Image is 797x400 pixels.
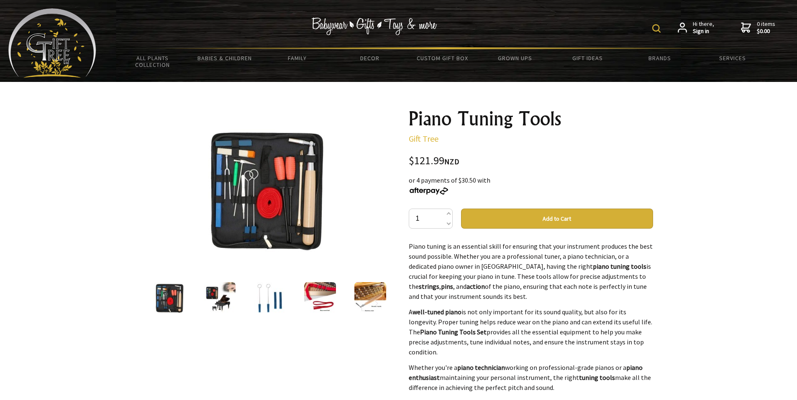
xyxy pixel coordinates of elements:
[261,49,333,67] a: Family
[419,282,439,290] strong: strings
[444,157,459,166] span: NZD
[409,362,653,392] p: Whether you're a working on professional-grade pianos or a maintaining your personal instrument, ...
[304,282,336,314] img: Piano Tuning Tools
[409,155,653,167] div: $121.99
[8,8,96,78] img: Babyware - Gifts - Toys and more...
[201,125,332,255] img: Piano Tuning Tools
[693,20,714,35] span: Hi there,
[593,262,646,270] strong: piano tuning tools
[406,49,479,67] a: Custom Gift Box
[466,282,485,290] strong: action
[189,49,261,67] a: Babies & Children
[409,175,653,195] div: or 4 payments of $30.50 with
[413,308,461,316] strong: well-tuned piano
[409,109,653,129] h1: Piano Tuning Tools
[579,373,615,382] strong: tuning tools
[154,282,185,314] img: Piano Tuning Tools
[624,49,696,67] a: Brands
[409,187,449,195] img: Afterpay
[441,282,453,290] strong: pins
[333,49,406,67] a: Decor
[420,328,487,336] strong: Piano Tuning Tools Set
[457,363,505,372] strong: piano technician
[254,282,286,314] img: Piano Tuning Tools
[757,28,775,35] strong: $0.00
[678,20,714,35] a: Hi there,Sign in
[409,241,653,301] p: Piano tuning is an essential skill for ensuring that your instrument produces the best sound poss...
[461,209,653,229] button: Add to Cart
[354,282,386,314] img: Piano Tuning Tools
[741,20,775,35] a: 0 items$0.00
[409,307,653,357] p: A is not only important for its sound quality, but also for its longevity. Proper tuning helps re...
[204,282,236,314] img: Piano Tuning Tools
[757,20,775,35] span: 0 items
[409,363,643,382] strong: piano enthusiast
[312,18,437,35] img: Babywear - Gifts - Toys & more
[551,49,623,67] a: Gift Ideas
[693,28,714,35] strong: Sign in
[652,24,661,33] img: product search
[479,49,551,67] a: Grown Ups
[116,49,189,74] a: All Plants Collection
[409,133,438,144] a: Gift Tree
[696,49,769,67] a: Services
